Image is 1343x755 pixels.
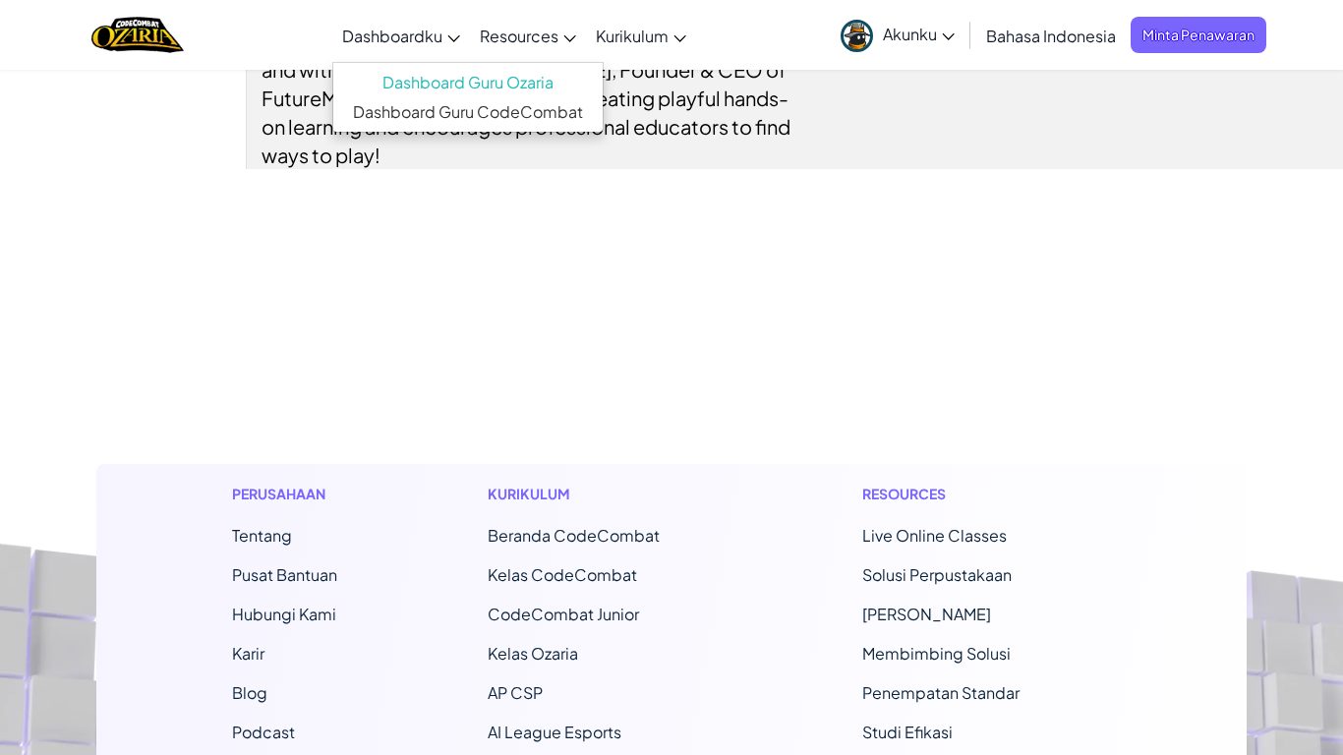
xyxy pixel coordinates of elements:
a: Membimbing Solusi [862,643,1011,664]
span: Dashboardku [342,26,442,46]
a: Live Online Classes [862,525,1007,546]
span: Akunku [883,24,955,44]
a: Dashboard Guru CodeCombat [333,97,603,127]
a: Solusi Perpustakaan [862,564,1012,585]
a: Penempatan Standar [862,682,1020,703]
a: Dashboard Guru Ozaria [333,68,603,97]
a: Tentang [232,525,292,546]
img: avatar [841,20,873,52]
a: Karir [232,643,264,664]
a: Bahasa Indonesia [976,9,1126,62]
a: Studi Efikasi [862,722,953,742]
span: Resources [480,26,558,46]
h1: Perusahaan [232,484,337,504]
span: Kurikulum [596,26,669,46]
a: Kurikulum [586,9,696,62]
a: [PERSON_NAME] [862,604,991,624]
a: AP CSP [488,682,543,703]
a: Akunku [831,4,964,66]
span: Beranda CodeCombat [488,525,660,546]
div: Why is it important to make time for play, both with students and with educators? [PERSON_NAME], ... [262,17,807,169]
h1: Kurikulum [488,484,712,504]
a: AI League Esports [488,722,621,742]
a: Dashboardku [332,9,470,62]
span: Hubungi Kami [232,604,336,624]
a: Ozaria by CodeCombat logo [91,15,183,55]
h1: Resources [862,484,1111,504]
a: Kelas Ozaria [488,643,578,664]
a: Kelas CodeCombat [488,564,637,585]
a: Resources [470,9,586,62]
span: Bahasa Indonesia [986,26,1116,46]
a: Minta Penawaran [1131,17,1266,53]
a: Blog [232,682,267,703]
img: Home [91,15,183,55]
a: CodeCombat Junior [488,604,639,624]
a: Podcast [232,722,295,742]
a: Pusat Bantuan [232,564,337,585]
